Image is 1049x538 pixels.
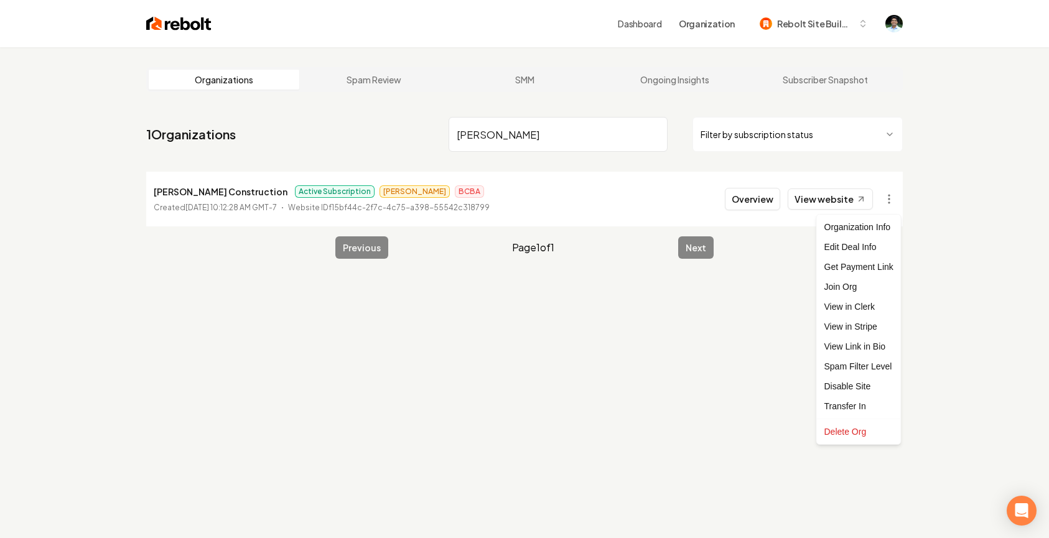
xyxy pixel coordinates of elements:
a: View in Stripe [819,317,898,336]
div: Transfer In [819,396,898,416]
div: Join Org [819,277,898,297]
div: Disable Site [819,376,898,396]
div: Organization Info [819,217,898,237]
a: View Link in Bio [819,336,898,356]
div: Spam Filter Level [819,356,898,376]
div: Delete Org [819,422,898,442]
a: View in Clerk [819,297,898,317]
div: Get Payment Link [819,257,898,277]
div: Edit Deal Info [819,237,898,257]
